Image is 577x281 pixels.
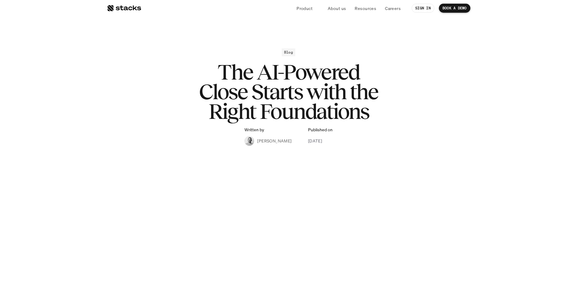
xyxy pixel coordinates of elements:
p: Published on [308,127,333,132]
a: Careers [381,3,404,14]
p: [DATE] [308,138,322,144]
h1: The AI-Powered Close Starts with the Right Foundations [167,62,410,121]
p: Careers [385,5,401,11]
a: SIGN IN [412,4,434,13]
a: Resources [351,3,380,14]
p: Resources [355,5,376,11]
a: BOOK A DEMO [439,4,470,13]
p: BOOK A DEMO [443,6,467,10]
a: About us [324,3,350,14]
p: About us [328,5,346,11]
p: Written by [244,127,264,132]
p: [PERSON_NAME] [257,138,291,144]
h2: Blog [284,50,293,54]
p: Product [297,5,313,11]
p: SIGN IN [415,6,431,10]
